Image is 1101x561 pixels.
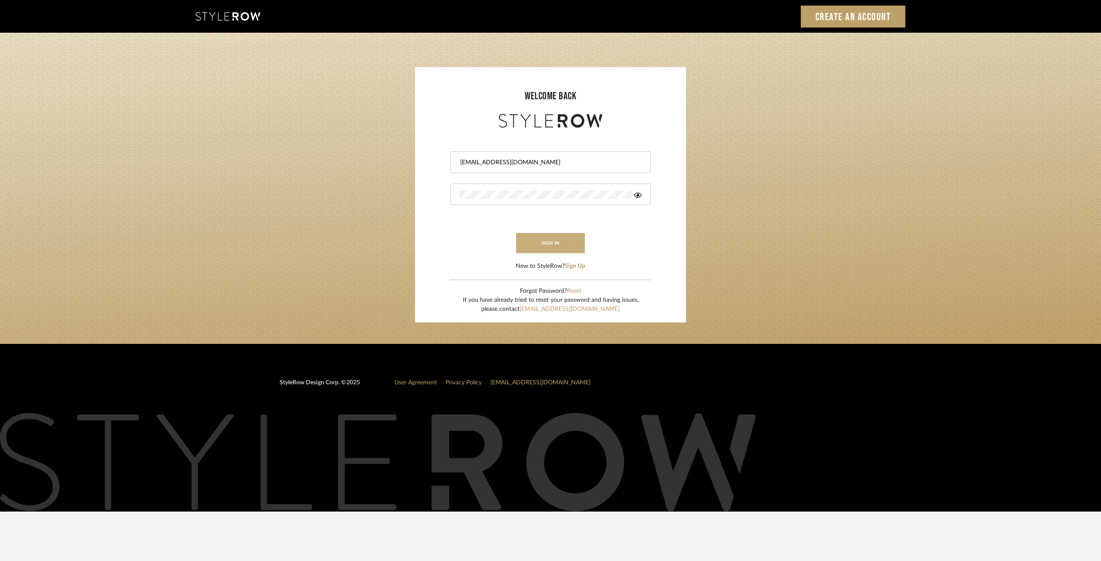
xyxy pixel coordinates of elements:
div: Forgot Password? [463,287,639,296]
a: Create an Account [801,6,906,28]
button: Sign Up [565,262,585,271]
input: Email Address [459,158,640,167]
a: User Agreement [394,380,437,386]
a: [EMAIL_ADDRESS][DOMAIN_NAME] [490,380,590,386]
button: sign in [516,233,585,253]
div: If you have already tried to reset your password and having issues, please contact [463,296,639,314]
a: Privacy Policy [446,380,482,386]
div: welcome back [424,89,677,104]
a: [EMAIL_ADDRESS][DOMAIN_NAME] [520,306,620,312]
div: New to StyleRow? [516,262,585,271]
div: StyleRow Design Corp. ©2025 [280,378,360,394]
button: Reset [567,287,581,296]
